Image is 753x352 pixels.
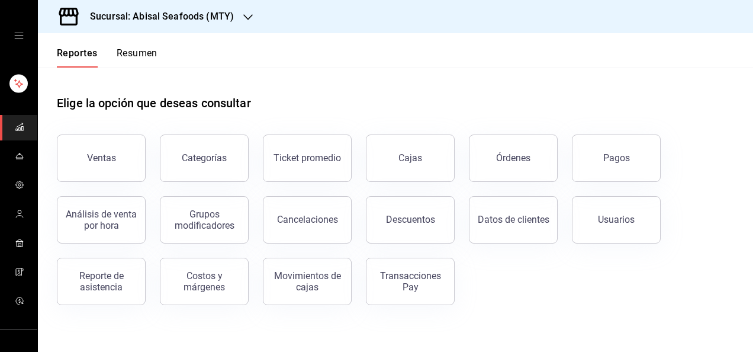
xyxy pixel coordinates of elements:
[469,135,558,182] button: Órdenes
[57,196,146,244] button: Análisis de venta por hora
[263,196,352,244] button: Cancelaciones
[160,135,249,182] button: Categorías
[277,214,338,225] div: Cancelaciones
[374,270,447,293] div: Transacciones Pay
[271,270,344,293] div: Movimientos de cajas
[598,214,635,225] div: Usuarios
[366,135,455,182] a: Cajas
[57,135,146,182] button: Ventas
[168,270,241,293] div: Costos y márgenes
[81,9,234,24] h3: Sucursal: Abisal Seafoods (MTY)
[168,209,241,231] div: Grupos modificadores
[182,152,227,164] div: Categorías
[263,135,352,182] button: Ticket promedio
[117,47,157,68] button: Resumen
[57,258,146,305] button: Reporte de asistencia
[366,258,455,305] button: Transacciones Pay
[386,214,435,225] div: Descuentos
[398,151,423,165] div: Cajas
[57,94,251,112] h1: Elige la opción que deseas consultar
[87,152,116,164] div: Ventas
[366,196,455,244] button: Descuentos
[65,209,138,231] div: Análisis de venta por hora
[572,196,661,244] button: Usuarios
[478,214,549,225] div: Datos de clientes
[273,152,341,164] div: Ticket promedio
[65,270,138,293] div: Reporte de asistencia
[469,196,558,244] button: Datos de clientes
[57,47,98,68] button: Reportes
[496,152,530,164] div: Órdenes
[263,258,352,305] button: Movimientos de cajas
[160,196,249,244] button: Grupos modificadores
[160,258,249,305] button: Costos y márgenes
[14,31,24,40] button: open drawer
[603,152,630,164] div: Pagos
[572,135,661,182] button: Pagos
[57,47,157,68] div: navigation tabs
